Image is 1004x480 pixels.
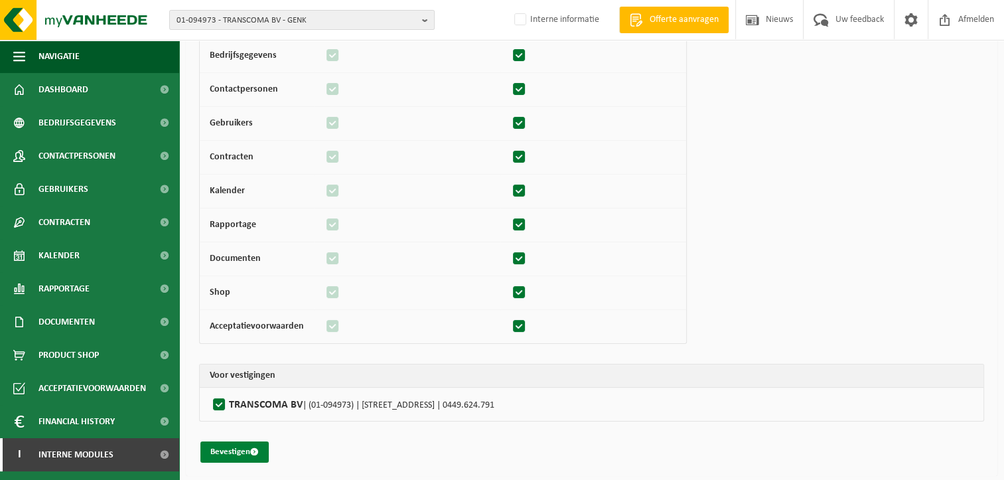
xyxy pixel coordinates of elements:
[210,186,245,196] strong: Kalender
[38,405,115,438] span: Financial History
[646,13,722,27] span: Offerte aanvragen
[13,438,25,471] span: I
[38,272,90,305] span: Rapportage
[210,118,253,128] strong: Gebruikers
[210,50,277,60] strong: Bedrijfsgegevens
[512,10,599,30] label: Interne informatie
[619,7,729,33] a: Offerte aanvragen
[38,139,115,173] span: Contactpersonen
[177,11,417,31] span: 01-094973 - TRANSCOMA BV - GENK
[38,40,80,73] span: Navigatie
[210,321,304,331] strong: Acceptatievoorwaarden
[38,173,88,206] span: Gebruikers
[38,73,88,106] span: Dashboard
[210,394,973,414] label: TRANSCOMA BV
[210,152,253,162] strong: Contracten
[38,339,99,372] span: Product Shop
[169,10,435,30] button: 01-094973 - TRANSCOMA BV - GENK
[210,84,278,94] strong: Contactpersonen
[38,106,116,139] span: Bedrijfsgegevens
[200,364,983,388] th: Voor vestigingen
[38,239,80,272] span: Kalender
[303,400,494,410] span: | (01-094973) | [STREET_ADDRESS] | 0449.624.791
[210,287,230,297] strong: Shop
[38,305,95,339] span: Documenten
[200,441,269,463] button: Bevestigen
[210,254,261,264] strong: Documenten
[38,438,113,471] span: Interne modules
[38,206,90,239] span: Contracten
[38,372,146,405] span: Acceptatievoorwaarden
[210,220,256,230] strong: Rapportage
